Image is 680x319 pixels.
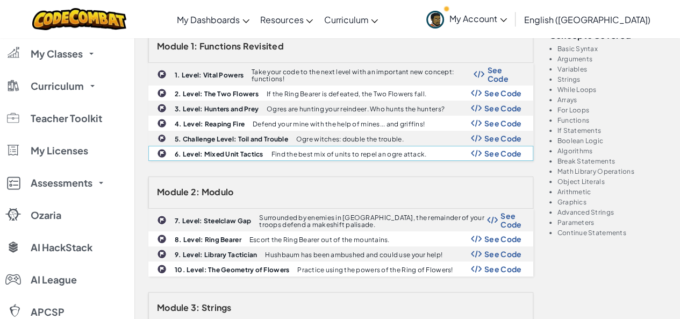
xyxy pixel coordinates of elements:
a: My Account [421,2,512,36]
p: Escort the Ring Bearer out of the mountains. [249,236,390,243]
img: Show Code Logo [471,150,482,157]
li: Algorithms [557,147,667,154]
b: 9. Level: Library Tactician [175,251,257,259]
span: AI HackStack [31,243,92,252]
span: English ([GEOGRAPHIC_DATA]) [524,14,650,25]
b: 5. Challenge Level: Toil and Trouble [175,135,288,143]
li: Advanced Strings [557,209,667,216]
p: Ogre witches: double the trouble. [296,136,404,143]
span: My Licenses [31,146,88,155]
span: 2: [191,186,200,197]
b: 8. Level: Ring Bearer [175,236,241,244]
span: Module [157,302,189,313]
a: 2. Level: The Two Flowers If the Ring Bearer is defeated, the Two Flowers fall. Show Code Logo Se... [148,86,533,101]
li: Functions [557,117,667,124]
p: Defend your mine with the help of mines... and griffins! [253,120,425,127]
li: Continue Statements [557,229,667,236]
b: 6. Level: Mixed Unit Tactics [175,150,263,158]
li: Math Library Operations [557,168,667,175]
span: See Code [484,149,522,158]
p: Practice using the powers of the Ring of Flowers! [297,266,453,273]
li: Basic Syntax [557,45,667,52]
h3: Concepts covered [549,31,667,40]
b: 3. Level: Hunters and Prey [175,105,259,113]
li: Variables [557,66,667,73]
img: IconChallengeLevel.svg [158,134,166,143]
a: 1. Level: Vital Powers Take your code to the next level with an important new concept: functions!... [148,63,533,86]
img: IconChallengeLevel.svg [157,103,167,113]
a: Resources [255,5,318,34]
a: 6. Level: Mixed Unit Tactics Find the best mix of units to repel an ogre attack. Show Code Logo S... [148,146,533,161]
span: Strings [202,302,232,313]
span: Functions Revisited [199,40,284,52]
a: 4. Level: Reaping Fire Defend your mine with the help of mines... and griffins! Show Code Logo Se... [148,116,533,131]
span: 1: [191,40,198,52]
li: Object Literals [557,178,667,185]
img: IconChallengeLevel.svg [157,249,167,259]
p: Take your code to the next level with an important new concept: functions! [252,68,474,82]
img: IconChallengeLevel.svg [157,88,167,98]
p: Surrounded by enemies in [GEOGRAPHIC_DATA], the remainder of your troops defend a makeshift palis... [259,214,487,228]
span: See Code [484,250,522,258]
img: Show Code Logo [471,265,482,273]
span: Module [157,40,189,52]
li: Boolean Logic [557,137,667,144]
span: Teacher Toolkit [31,114,102,123]
p: If the Ring Bearer is defeated, the Two Flowers fall. [267,90,426,97]
span: Assessments [31,178,92,188]
b: 1. Level: Vital Powers [175,71,244,79]
img: Show Code Logo [471,250,482,258]
li: Arithmetic [557,188,667,195]
img: Show Code Logo [487,216,498,224]
a: My Dashboards [171,5,255,34]
a: 3. Level: Hunters and Prey Ogres are hunting your reindeer. Who hunts the hunters? Show Code Logo... [148,101,533,116]
li: Strings [557,76,667,83]
span: Modulo [202,186,234,197]
span: See Code [484,89,522,97]
span: Resources [260,14,303,25]
img: IconChallengeLevel.svg [157,215,167,225]
a: English ([GEOGRAPHIC_DATA]) [519,5,656,34]
li: If Statements [557,127,667,134]
a: Curriculum [318,5,383,34]
span: My Dashboards [177,14,240,25]
span: See Code [487,66,521,83]
img: Show Code Logo [471,235,482,243]
li: Arrays [557,96,667,103]
span: See Code [484,134,522,143]
img: IconChallengeLevel.svg [157,234,167,244]
b: 7. Level: Steelclaw Gap [175,217,251,225]
img: Show Code Logo [471,104,482,112]
img: CodeCombat logo [32,8,126,30]
img: IconChallengeLevel.svg [157,148,167,158]
span: See Code [484,265,522,273]
span: Ozaria [31,210,61,220]
li: Graphics [557,199,667,205]
a: 7. Level: Steelclaw Gap Surrounded by enemies in [GEOGRAPHIC_DATA], the remainder of your troops ... [148,209,533,231]
li: Break Statements [557,158,667,165]
a: 5. Challenge Level: Toil and Trouble Ogre witches: double the trouble. Show Code Logo See Code [148,131,533,146]
span: Curriculum [31,81,84,91]
p: Ogres are hunting your reindeer. Who hunts the hunters? [267,105,445,112]
b: 4. Level: Reaping Fire [175,120,245,128]
span: My Classes [31,49,83,59]
img: IconChallengeLevel.svg [157,118,167,128]
img: IconChallengeLevel.svg [157,264,167,274]
span: Curriculum [324,14,368,25]
li: Arguments [557,55,667,62]
span: My Account [449,13,507,24]
p: Find the best mix of units to repel an ogre attack. [271,151,427,158]
img: Show Code Logo [471,89,482,97]
b: 10. Level: The Geometry of Flowers [175,266,289,274]
span: See Code [484,119,522,127]
img: IconChallengeLevel.svg [157,69,167,79]
span: See Code [500,211,521,229]
span: See Code [484,235,522,243]
img: Show Code Logo [471,119,482,127]
span: AI League [31,275,77,285]
img: Show Code Logo [471,134,482,142]
b: 2. Level: The Two Flowers [175,90,259,98]
a: 8. Level: Ring Bearer Escort the Ring Bearer out of the mountains. Show Code Logo See Code [148,231,533,246]
p: Hushbaum has been ambushed and could use your help! [265,251,442,258]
